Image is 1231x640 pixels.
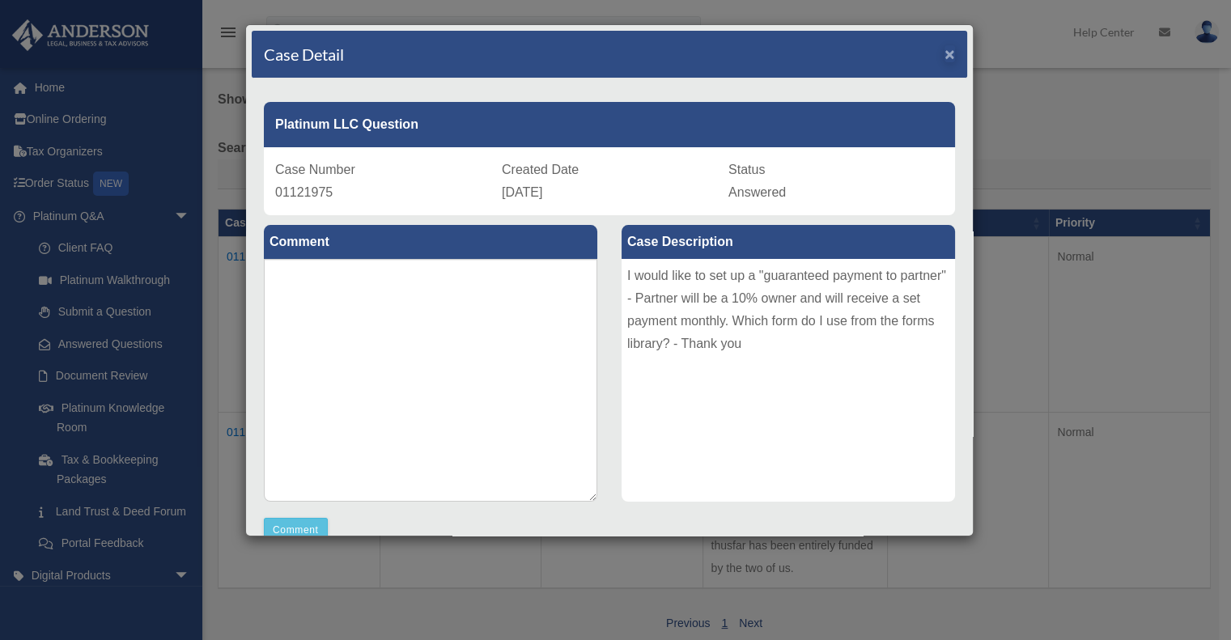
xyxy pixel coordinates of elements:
span: Case Number [275,163,355,176]
span: [DATE] [502,185,542,199]
label: Case Description [622,225,955,259]
button: Comment [264,518,328,542]
span: Status [728,163,765,176]
span: Answered [728,185,786,199]
button: Close [944,45,955,62]
h4: Case Detail [264,43,344,66]
label: Comment [264,225,597,259]
span: × [944,45,955,63]
div: Platinum LLC Question [264,102,955,147]
span: 01121975 [275,185,333,199]
div: I would like to set up a "guaranteed payment to partner" - Partner will be a 10% owner and will r... [622,259,955,502]
span: Created Date [502,163,579,176]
